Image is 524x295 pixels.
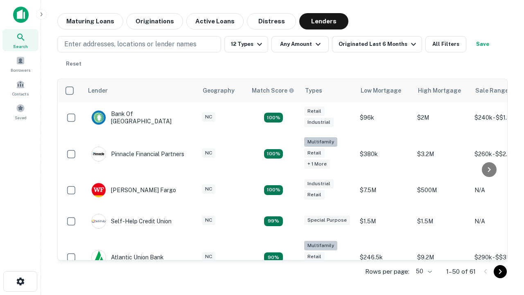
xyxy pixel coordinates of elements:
[356,175,413,206] td: $7.5M
[356,79,413,102] th: Low Mortgage
[91,183,176,197] div: [PERSON_NAME] Fargo
[13,7,29,23] img: capitalize-icon.png
[202,252,215,261] div: NC
[304,241,337,250] div: Multifamily
[470,36,496,52] button: Save your search to get updates of matches that match your search criteria.
[252,86,293,95] h6: Match Score
[11,67,30,73] span: Borrowers
[92,111,106,125] img: picture
[64,39,196,49] p: Enter addresses, locations or lender names
[299,13,348,29] button: Lenders
[2,53,38,75] a: Borrowers
[264,252,283,262] div: Matching Properties: 10, hasApolloMatch: undefined
[91,214,172,229] div: Self-help Credit Union
[2,100,38,123] a: Saved
[304,107,325,116] div: Retail
[2,77,38,99] a: Contacts
[483,203,524,243] iframe: Chat Widget
[475,86,508,95] div: Sale Range
[413,79,470,102] th: High Mortgage
[332,36,422,52] button: Originated Last 6 Months
[304,179,334,188] div: Industrial
[304,159,330,169] div: + 1 more
[494,265,507,278] button: Go to next page
[418,86,461,95] div: High Mortgage
[413,175,470,206] td: $500M
[12,91,29,97] span: Contacts
[91,250,164,265] div: Atlantic Union Bank
[304,190,325,200] div: Retail
[92,147,106,161] img: picture
[356,102,413,133] td: $96k
[91,110,190,125] div: Bank Of [GEOGRAPHIC_DATA]
[186,13,244,29] button: Active Loans
[271,36,329,52] button: Any Amount
[203,86,235,95] div: Geography
[304,216,350,225] div: Special Purpose
[304,148,325,158] div: Retail
[202,216,215,225] div: NC
[356,206,413,237] td: $1.5M
[126,13,183,29] button: Originations
[339,39,418,49] div: Originated Last 6 Months
[92,183,106,197] img: picture
[264,185,283,195] div: Matching Properties: 14, hasApolloMatch: undefined
[92,214,106,228] img: picture
[304,137,337,147] div: Multifamily
[413,237,470,278] td: $9.2M
[413,265,433,277] div: 50
[15,114,27,121] span: Saved
[61,56,87,72] button: Reset
[91,147,184,161] div: Pinnacle Financial Partners
[361,86,401,95] div: Low Mortgage
[57,36,221,52] button: Enter addresses, locations or lender names
[202,148,215,158] div: NC
[264,149,283,159] div: Matching Properties: 20, hasApolloMatch: undefined
[264,113,283,123] div: Matching Properties: 15, hasApolloMatch: undefined
[2,29,38,51] a: Search
[305,86,322,95] div: Types
[202,112,215,122] div: NC
[413,206,470,237] td: $1.5M
[202,184,215,194] div: NC
[13,43,28,50] span: Search
[83,79,198,102] th: Lender
[413,102,470,133] td: $2M
[356,133,413,175] td: $380k
[198,79,247,102] th: Geography
[247,79,300,102] th: Capitalize uses an advanced AI algorithm to match your search with the best lender. The match sco...
[57,13,123,29] button: Maturing Loans
[425,36,466,52] button: All Filters
[413,133,470,175] td: $3.2M
[92,250,106,264] img: picture
[304,118,334,127] div: Industrial
[300,79,356,102] th: Types
[247,13,296,29] button: Distress
[365,267,409,277] p: Rows per page:
[446,267,476,277] p: 1–50 of 61
[264,216,283,226] div: Matching Properties: 11, hasApolloMatch: undefined
[304,252,325,261] div: Retail
[224,36,268,52] button: 12 Types
[88,86,108,95] div: Lender
[356,237,413,278] td: $246.5k
[252,86,294,95] div: Capitalize uses an advanced AI algorithm to match your search with the best lender. The match sco...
